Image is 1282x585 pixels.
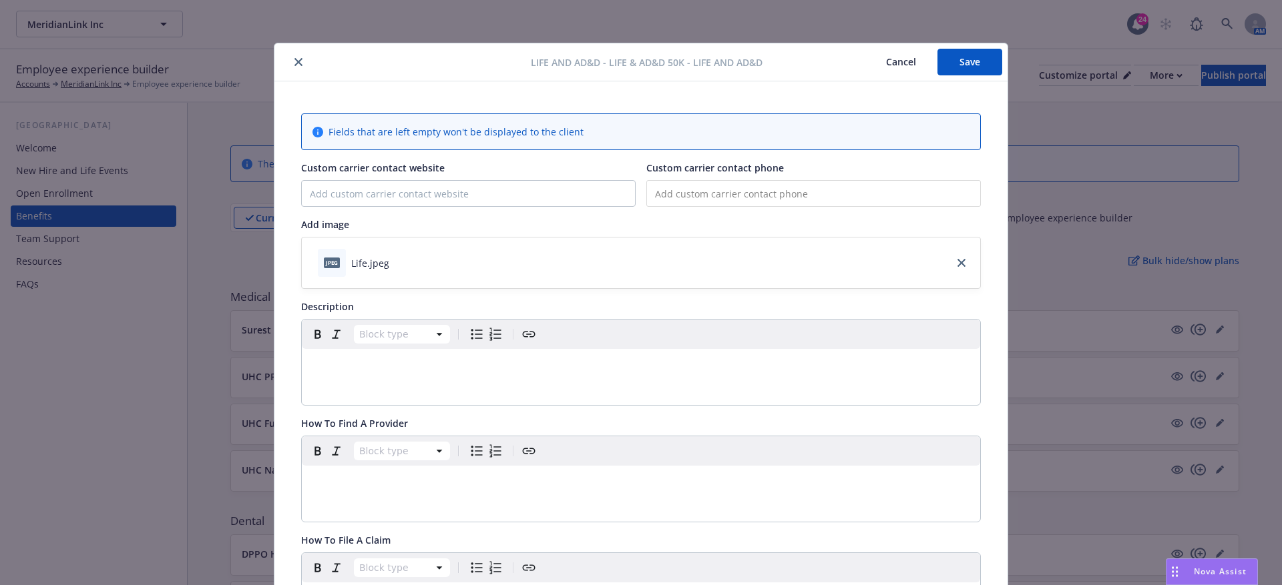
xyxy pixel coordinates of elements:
span: Custom carrier contact phone [646,161,784,174]
button: Block type [354,325,450,344]
button: Italic [327,558,346,577]
button: Block type [354,558,450,577]
button: Bold [308,558,327,577]
span: Fields that are left empty won't be displayed to the client [329,125,584,139]
button: Bulleted list [467,442,486,460]
button: Numbered list [486,325,505,344]
div: toggle group [467,558,505,577]
button: Create link [519,442,538,460]
div: Drag to move [1166,559,1183,584]
a: close [953,255,970,271]
span: Add image [301,218,349,231]
span: How To Find A Provider [301,417,408,430]
button: close [290,54,306,70]
button: download file [395,256,405,270]
div: Life.jpeg [351,256,389,270]
button: Nova Assist [1166,558,1258,585]
span: Nova Assist [1194,566,1247,577]
button: Bold [308,325,327,344]
button: Save [937,49,1002,75]
div: editable markdown [302,466,980,498]
span: How To File A Claim [301,534,391,546]
span: Custom carrier contact website [301,161,445,174]
button: Block type [354,442,450,460]
button: Create link [519,325,538,344]
button: Italic [327,442,346,460]
span: Description [301,300,354,313]
button: Bulleted list [467,558,486,577]
div: toggle group [467,325,505,344]
input: Add custom carrier contact website [302,181,635,206]
span: Life and AD&D - Life & AD&D 50k - Life and AD&D [531,55,763,69]
button: Create link [519,558,538,577]
button: Cancel [865,49,937,75]
input: Add custom carrier contact phone [646,180,981,207]
div: toggle group [467,442,505,460]
span: jpeg [324,257,340,267]
button: Italic [327,325,346,344]
button: Numbered list [486,442,505,460]
button: Bold [308,442,327,460]
button: Numbered list [486,558,505,577]
div: editable markdown [302,349,980,381]
button: Bulleted list [467,325,486,344]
